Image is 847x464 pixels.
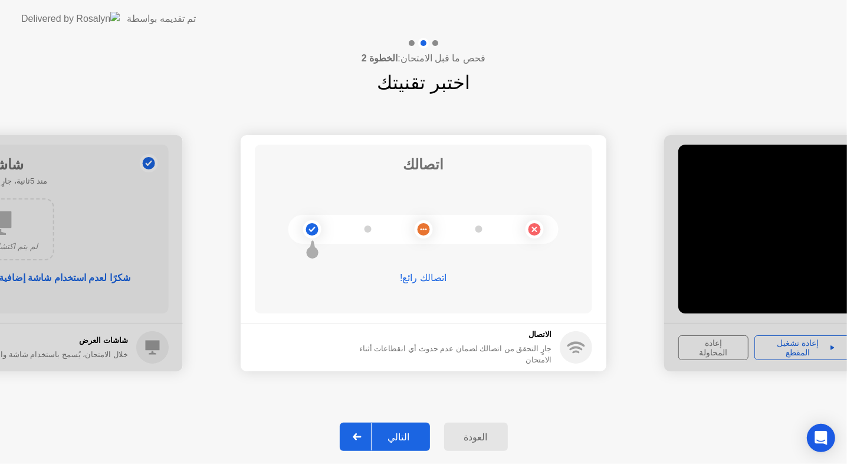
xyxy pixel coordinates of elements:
[807,424,835,452] div: Open Intercom Messenger
[377,68,470,97] h1: اختبر تقنيتك
[403,154,444,175] h1: اتصالك
[362,51,485,66] h4: فحص ما قبل الامتحان:
[340,423,430,451] button: التالي
[352,343,551,365] div: جارٍ التحقق من اتصالك لضمان عدم حدوث أي انقطاعات أثناء الامتحان
[362,53,398,63] b: الخطوة 2
[372,432,426,443] div: التالي
[127,12,196,26] div: تم تقديمه بواسطة
[444,423,508,451] button: العودة
[448,432,504,443] div: العودة
[255,271,592,285] div: اتصالك رائع!
[21,12,120,25] img: Delivered by Rosalyn
[352,329,551,341] h5: الاتصال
